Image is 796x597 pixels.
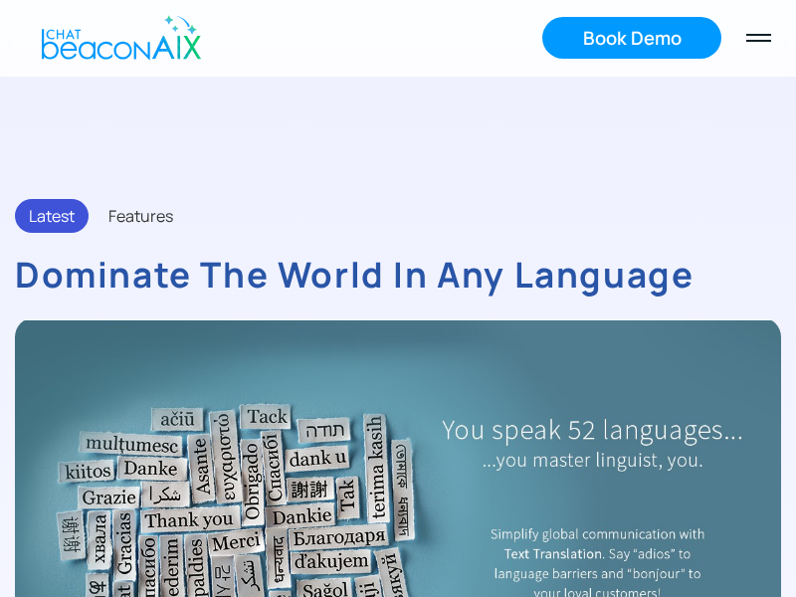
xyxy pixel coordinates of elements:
a: Book Demo [542,17,721,59]
a: home [25,3,212,73]
div: Latest [15,199,89,233]
div: Book Demo [583,25,682,51]
div: Features [108,202,173,230]
h3: Dominate the World In Any Language [15,253,781,298]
